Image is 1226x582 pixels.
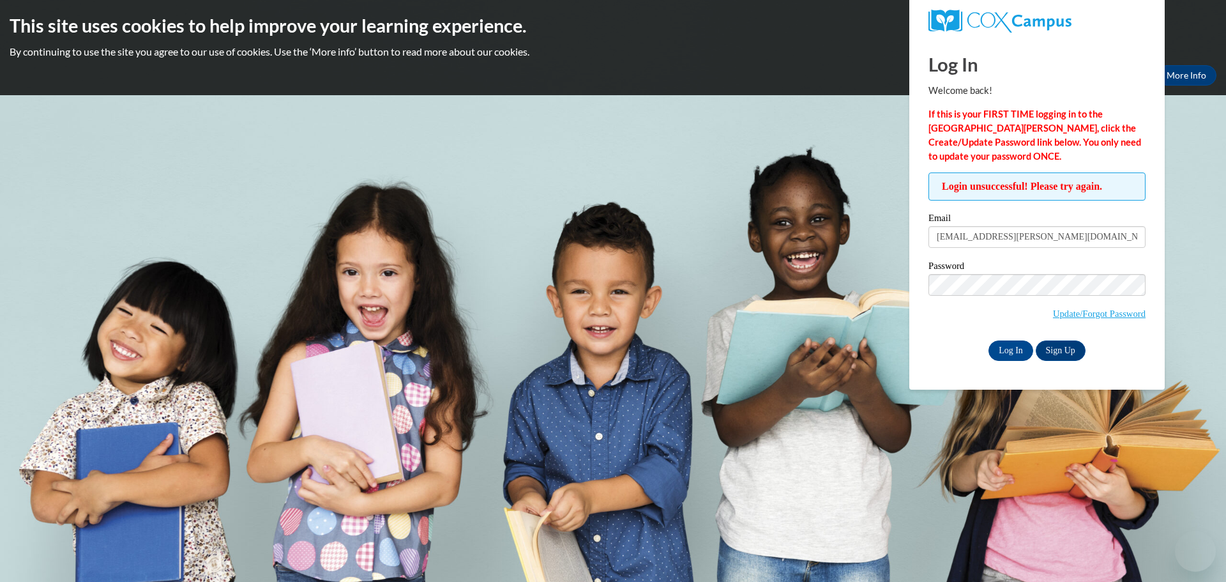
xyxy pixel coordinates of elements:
input: Log In [988,341,1033,361]
iframe: Button to launch messaging window [1175,531,1216,572]
a: COX Campus [928,10,1146,33]
span: Login unsuccessful! Please try again. [928,172,1146,201]
p: Welcome back! [928,84,1146,98]
label: Password [928,261,1146,274]
h2: This site uses cookies to help improve your learning experience. [10,13,1216,38]
img: COX Campus [928,10,1071,33]
a: Update/Forgot Password [1053,309,1146,319]
strong: If this is your FIRST TIME logging in to the [GEOGRAPHIC_DATA][PERSON_NAME], click the Create/Upd... [928,109,1141,162]
a: Sign Up [1036,341,1086,361]
a: More Info [1156,65,1216,86]
p: By continuing to use the site you agree to our use of cookies. Use the ‘More info’ button to read... [10,45,1216,59]
h1: Log In [928,51,1146,77]
label: Email [928,213,1146,226]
